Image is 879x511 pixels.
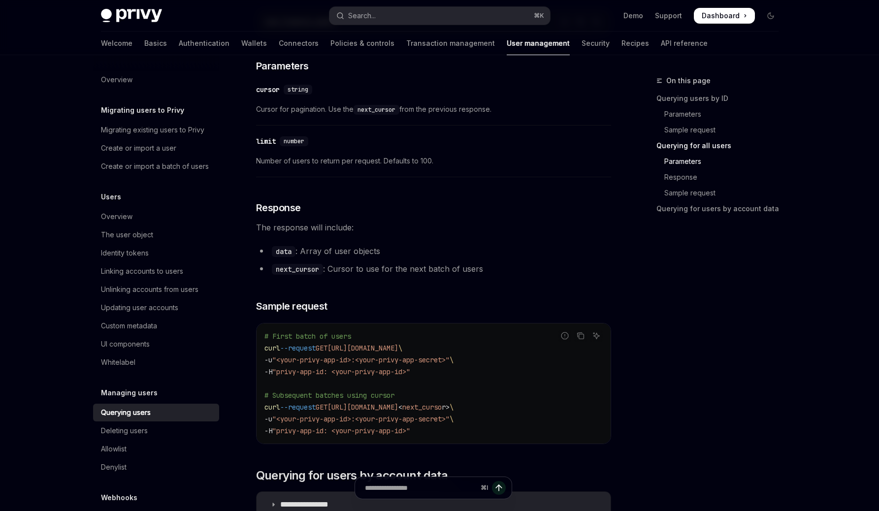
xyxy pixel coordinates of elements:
button: Toggle dark mode [763,8,779,24]
span: curl [264,403,280,412]
a: Migrating existing users to Privy [93,121,219,139]
a: Dashboard [694,8,755,24]
span: "privy-app-id: <your-privy-app-id>" [272,367,410,376]
span: next_curso [402,403,442,412]
input: Ask a question... [365,477,477,499]
a: Security [582,32,610,55]
span: -H [264,367,272,376]
span: [URL][DOMAIN_NAME] [327,344,398,352]
code: data [272,246,295,257]
span: "<your-privy-app-id>:<your-privy-app-secret>" [272,415,450,423]
a: Unlinking accounts from users [93,281,219,298]
a: Connectors [279,32,319,55]
a: Querying users [93,404,219,421]
span: \ [450,355,454,364]
a: Sample request [656,185,786,201]
a: Policies & controls [330,32,394,55]
button: Send message [492,481,506,495]
span: Querying for users by account data [256,468,448,483]
div: Querying users [101,407,151,418]
a: Recipes [621,32,649,55]
a: API reference [661,32,708,55]
span: Sample request [256,299,327,313]
a: Parameters [656,106,786,122]
span: --request [280,403,316,412]
a: Demo [623,11,643,21]
span: # First batch of users [264,332,351,341]
span: GET [316,344,327,352]
code: next_cursor [272,264,323,275]
a: Parameters [656,154,786,169]
a: Querying users by ID [656,91,786,106]
span: "<your-privy-app-id>:<your-privy-app-secret>" [272,355,450,364]
a: UI components [93,335,219,353]
div: Custom metadata [101,320,157,332]
a: Authentication [179,32,229,55]
div: Create or import a batch of users [101,160,209,172]
span: On this page [666,75,711,87]
img: dark logo [101,9,162,23]
span: --request [280,344,316,352]
h5: Managing users [101,387,158,399]
h5: Migrating users to Privy [101,104,184,116]
span: \ [450,415,454,423]
a: Overview [93,71,219,89]
a: Querying for all users [656,138,786,154]
a: Support [655,11,682,21]
div: Create or import a user [101,142,176,154]
div: Unlinking accounts from users [101,284,198,295]
span: Cursor for pagination. Use the from the previous response. [256,103,611,115]
span: Parameters [256,59,309,73]
span: The response will include: [256,221,611,234]
span: Dashboard [702,11,740,21]
a: Transaction management [406,32,495,55]
a: Response [656,169,786,185]
li: : Array of user objects [256,244,611,258]
span: -u [264,355,272,364]
a: Wallets [241,32,267,55]
a: Basics [144,32,167,55]
span: r [442,403,446,412]
a: Querying for users by account data [656,201,786,217]
span: [URL][DOMAIN_NAME] [327,403,398,412]
a: Denylist [93,458,219,476]
li: : Cursor to use for the next batch of users [256,262,611,276]
button: Ask AI [590,329,603,342]
span: ⌘ K [534,12,544,20]
span: GET [316,403,327,412]
a: Identity tokens [93,244,219,262]
a: The user object [93,226,219,244]
div: cursor [256,85,280,95]
a: Allowlist [93,440,219,458]
a: Updating user accounts [93,299,219,317]
span: Number of users to return per request. Defaults to 100. [256,155,611,167]
div: Overview [101,211,132,223]
span: \ [450,403,454,412]
span: \ [398,344,402,352]
a: Deleting users [93,422,219,440]
span: "privy-app-id: <your-privy-app-id>" [272,426,410,435]
code: next_cursor [354,105,399,115]
h5: Users [101,191,121,203]
a: Sample request [656,122,786,138]
a: Create or import a batch of users [93,158,219,175]
a: Welcome [101,32,132,55]
span: number [284,137,304,145]
div: Identity tokens [101,247,149,259]
a: Linking accounts to users [93,262,219,280]
a: Overview [93,208,219,225]
button: Report incorrect code [558,329,571,342]
a: User management [507,32,570,55]
span: -u [264,415,272,423]
a: Create or import a user [93,139,219,157]
div: Allowlist [101,443,127,455]
h5: Webhooks [101,492,137,504]
div: Search... [348,10,376,22]
div: Overview [101,74,132,86]
div: limit [256,136,276,146]
div: Linking accounts to users [101,265,183,277]
div: Whitelabel [101,356,135,368]
span: # Subsequent batches using cursor [264,391,394,400]
span: curl [264,344,280,352]
span: < [398,403,402,412]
